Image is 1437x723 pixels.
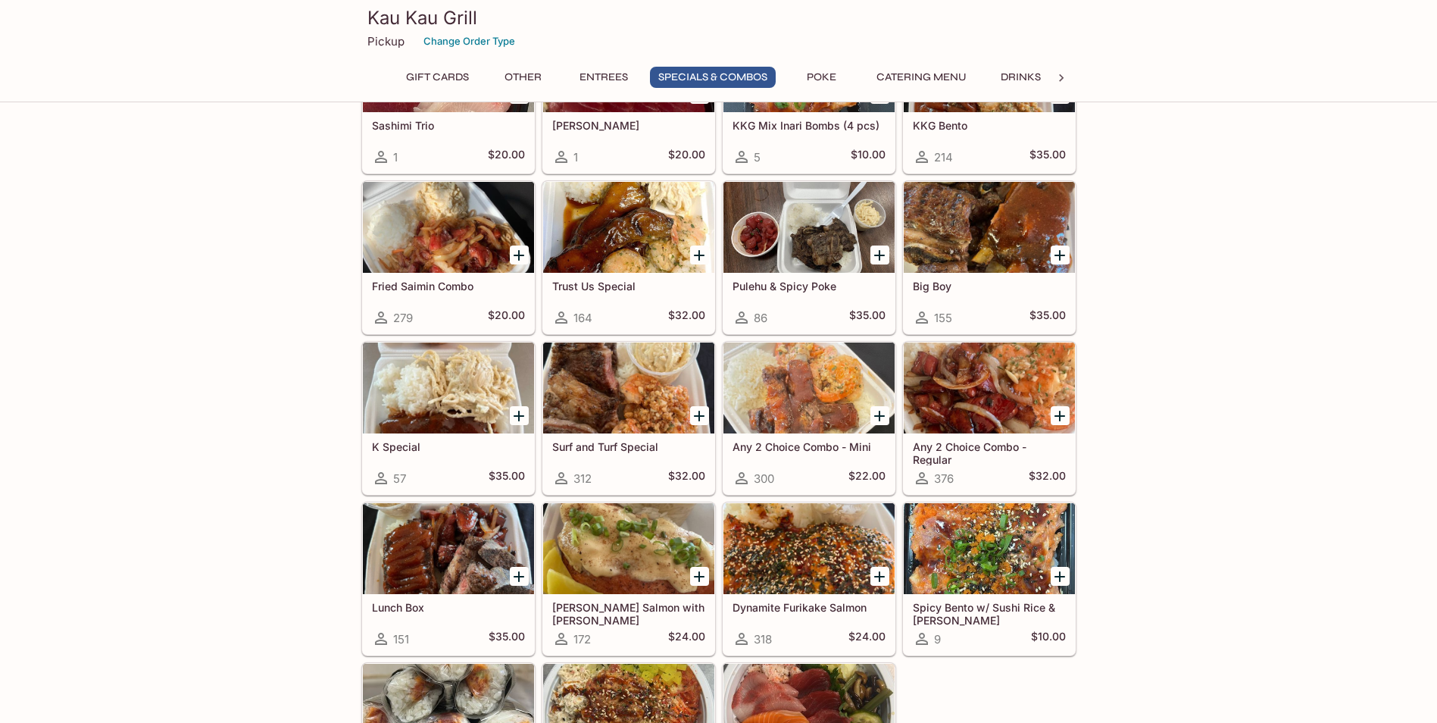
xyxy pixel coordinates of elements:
h5: Any 2 Choice Combo - Regular [913,440,1066,465]
div: Ahi Sashimi [543,21,714,112]
h5: $20.00 [488,148,525,166]
div: Big Boy [904,182,1075,273]
h5: K Special [372,440,525,453]
a: [PERSON_NAME] Salmon with [PERSON_NAME]172$24.00 [542,502,715,656]
button: Add Spicy Bento w/ Sushi Rice & Nori [1051,567,1070,586]
button: Add Ora King Salmon with Aburi Garlic Mayo [690,567,709,586]
a: Any 2 Choice Combo - Mini300$22.00 [723,342,895,495]
span: 9 [934,632,941,646]
h5: $10.00 [1031,630,1066,648]
a: Spicy Bento w/ Sushi Rice & [PERSON_NAME]9$10.00 [903,502,1076,656]
a: K Special57$35.00 [362,342,535,495]
button: Specials & Combos [650,67,776,88]
h5: KKG Mix Inari Bombs (4 pcs) [733,119,886,132]
button: Add K Special [510,406,529,425]
div: Fried Saimin Combo [363,182,534,273]
h5: $32.00 [1029,469,1066,487]
span: 86 [754,311,767,325]
button: Poke [788,67,856,88]
div: Spicy Bento w/ Sushi Rice & Nori [904,503,1075,594]
div: Sashimi Trio [363,21,534,112]
div: Any 2 Choice Combo - Mini [723,343,895,433]
h5: Surf and Turf Special [552,440,705,453]
button: Add Surf and Turf Special [690,406,709,425]
button: Entrees [570,67,638,88]
div: Surf and Turf Special [543,343,714,433]
p: Pickup [367,34,405,49]
a: Trust Us Special164$32.00 [542,181,715,334]
h5: $35.00 [849,308,886,327]
button: Catering Menu [868,67,975,88]
div: KKG Bento [904,21,1075,112]
span: 1 [393,150,398,164]
div: Ora King Salmon with Aburi Garlic Mayo [543,503,714,594]
h3: Kau Kau Grill [367,6,1070,30]
div: Pulehu & Spicy Poke [723,182,895,273]
span: 214 [934,150,953,164]
button: Drinks [987,67,1055,88]
h5: $32.00 [668,469,705,487]
div: Trust Us Special [543,182,714,273]
button: Other [489,67,558,88]
button: Change Order Type [417,30,522,53]
span: 318 [754,632,772,646]
div: Any 2 Choice Combo - Regular [904,343,1075,433]
span: 164 [573,311,592,325]
h5: KKG Bento [913,119,1066,132]
h5: $32.00 [668,308,705,327]
span: 57 [393,471,406,486]
div: KKG Mix Inari Bombs (4 pcs) [723,21,895,112]
a: Pulehu & Spicy Poke86$35.00 [723,181,895,334]
h5: $24.00 [668,630,705,648]
h5: $20.00 [668,148,705,166]
div: Dynamite Furikake Salmon [723,503,895,594]
span: 5 [754,150,761,164]
span: 279 [393,311,413,325]
a: Big Boy155$35.00 [903,181,1076,334]
button: Gift Cards [398,67,477,88]
h5: Lunch Box [372,601,525,614]
h5: $20.00 [488,308,525,327]
button: Add Fried Saimin Combo [510,246,529,264]
h5: Fried Saimin Combo [372,280,525,293]
button: Add Lunch Box [510,567,529,586]
button: Add Big Boy [1051,246,1070,264]
span: 155 [934,311,952,325]
h5: [PERSON_NAME] [552,119,705,132]
h5: Pulehu & Spicy Poke [733,280,886,293]
span: 300 [754,471,774,486]
button: Add Pulehu & Spicy Poke [870,246,889,264]
span: 376 [934,471,954,486]
h5: Dynamite Furikake Salmon [733,601,886,614]
h5: $10.00 [851,148,886,166]
span: 1 [573,150,578,164]
span: 172 [573,632,591,646]
span: 151 [393,632,409,646]
h5: Trust Us Special [552,280,705,293]
div: Lunch Box [363,503,534,594]
a: Surf and Turf Special312$32.00 [542,342,715,495]
a: Any 2 Choice Combo - Regular376$32.00 [903,342,1076,495]
button: Add Any 2 Choice Combo - Regular [1051,406,1070,425]
h5: $35.00 [489,630,525,648]
span: 312 [573,471,592,486]
a: Lunch Box151$35.00 [362,502,535,656]
h5: Any 2 Choice Combo - Mini [733,440,886,453]
button: Add Any 2 Choice Combo - Mini [870,406,889,425]
h5: Sashimi Trio [372,119,525,132]
h5: $35.00 [1029,148,1066,166]
a: Dynamite Furikake Salmon318$24.00 [723,502,895,656]
button: Add Dynamite Furikake Salmon [870,567,889,586]
a: Fried Saimin Combo279$20.00 [362,181,535,334]
h5: Spicy Bento w/ Sushi Rice & [PERSON_NAME] [913,601,1066,626]
h5: $24.00 [848,630,886,648]
h5: Big Boy [913,280,1066,293]
h5: $22.00 [848,469,886,487]
div: K Special [363,343,534,433]
button: Add Trust Us Special [690,246,709,264]
h5: [PERSON_NAME] Salmon with [PERSON_NAME] [552,601,705,626]
h5: $35.00 [489,469,525,487]
h5: $35.00 [1029,308,1066,327]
